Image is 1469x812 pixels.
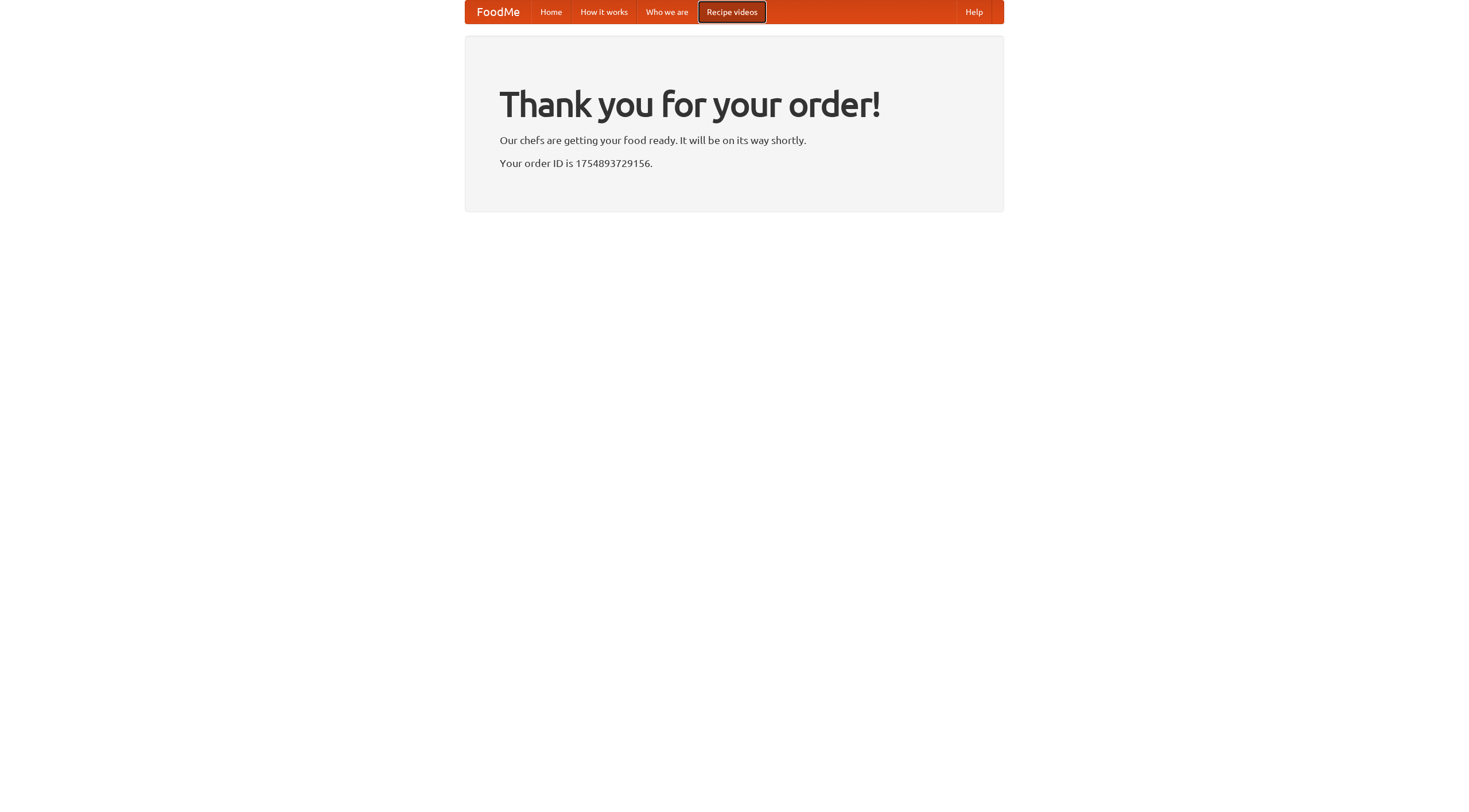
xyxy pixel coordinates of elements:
h1: Thank you for your order! [500,76,969,131]
p: Your order ID is 1754893729156. [500,154,969,172]
a: Home [531,1,572,24]
a: Recipe videos [698,1,767,24]
p: Our chefs are getting your food ready. It will be on its way shortly. [500,131,969,149]
a: Help [957,1,992,24]
a: How it works [572,1,637,24]
a: Who we are [637,1,698,24]
a: FoodMe [465,1,531,24]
